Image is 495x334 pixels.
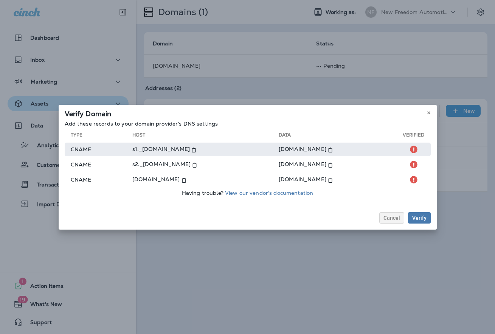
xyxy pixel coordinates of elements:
[403,132,430,141] th: Verified
[65,190,431,196] p: Having trouble?
[225,190,313,196] a: View our vendor's documentation
[65,132,132,141] th: Type
[279,173,403,186] td: [DOMAIN_NAME]
[279,132,403,141] th: Data
[65,121,431,127] p: Add these records to your domain provider's DNS settings
[132,173,279,186] td: [DOMAIN_NAME]
[383,215,400,221] span: Cancel
[65,143,132,156] td: cname
[408,212,431,224] button: Verify
[132,143,279,156] td: s1._[DOMAIN_NAME]
[412,215,427,221] div: Verify
[65,158,132,171] td: cname
[65,173,132,186] td: cname
[279,158,403,171] td: [DOMAIN_NAME]
[279,143,403,156] td: [DOMAIN_NAME]
[59,105,437,121] div: Verify Domain
[379,212,404,224] button: Cancel
[132,158,279,171] td: s2._[DOMAIN_NAME]
[132,132,279,141] th: Host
